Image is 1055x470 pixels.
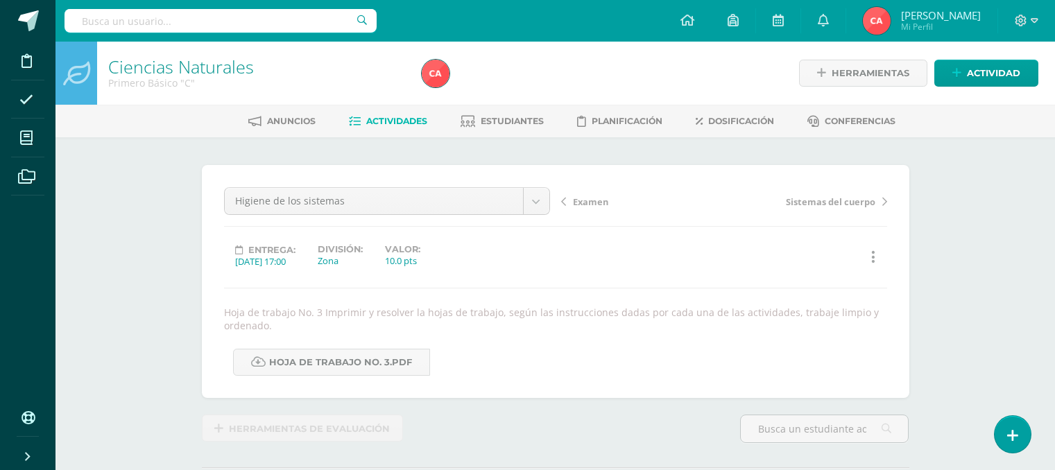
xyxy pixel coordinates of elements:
span: Sistemas del cuerpo [786,195,875,208]
span: Planificación [592,116,662,126]
a: Sistemas del cuerpo [724,194,887,208]
a: Actividades [349,110,427,132]
div: Primero Básico 'C' [108,76,405,89]
div: 10.0 pts [385,254,420,267]
div: Zona [318,254,363,267]
a: Estudiantes [461,110,544,132]
h1: Ciencias Naturales [108,57,405,76]
a: Examen [561,194,724,208]
a: Higiene de los sistemas [225,188,549,214]
span: Higiene de los sistemas [235,188,513,214]
div: Hoja de trabajo No. 3 Imprimir y resolver la hojas de trabajo, según las instrucciones dadas por ... [218,306,893,332]
span: [PERSON_NAME] [901,8,981,22]
span: Anuncios [267,116,316,126]
span: Mi Perfil [901,21,981,33]
span: Dosificación [708,116,774,126]
a: Conferencias [807,110,895,132]
span: Actividades [366,116,427,126]
span: Entrega: [248,245,295,255]
a: Dosificación [696,110,774,132]
div: [DATE] 17:00 [235,255,295,268]
span: Herramientas [832,60,909,86]
span: Estudiantes [481,116,544,126]
span: Actividad [967,60,1020,86]
img: 1595d55a01a9df92a2b7a1c66a1479be.png [422,60,449,87]
img: 1595d55a01a9df92a2b7a1c66a1479be.png [863,7,891,35]
a: Herramientas [799,60,927,87]
a: Hoja de trabajo No. 3.pdf [233,349,430,376]
a: Planificación [577,110,662,132]
a: Ciencias Naturales [108,55,254,78]
input: Busca un estudiante aquí... [741,415,908,442]
label: Valor: [385,244,420,254]
span: Conferencias [825,116,895,126]
a: Anuncios [248,110,316,132]
span: Herramientas de evaluación [229,416,390,442]
a: Actividad [934,60,1038,87]
span: Examen [573,195,608,208]
input: Busca un usuario... [65,9,377,33]
label: División: [318,244,363,254]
